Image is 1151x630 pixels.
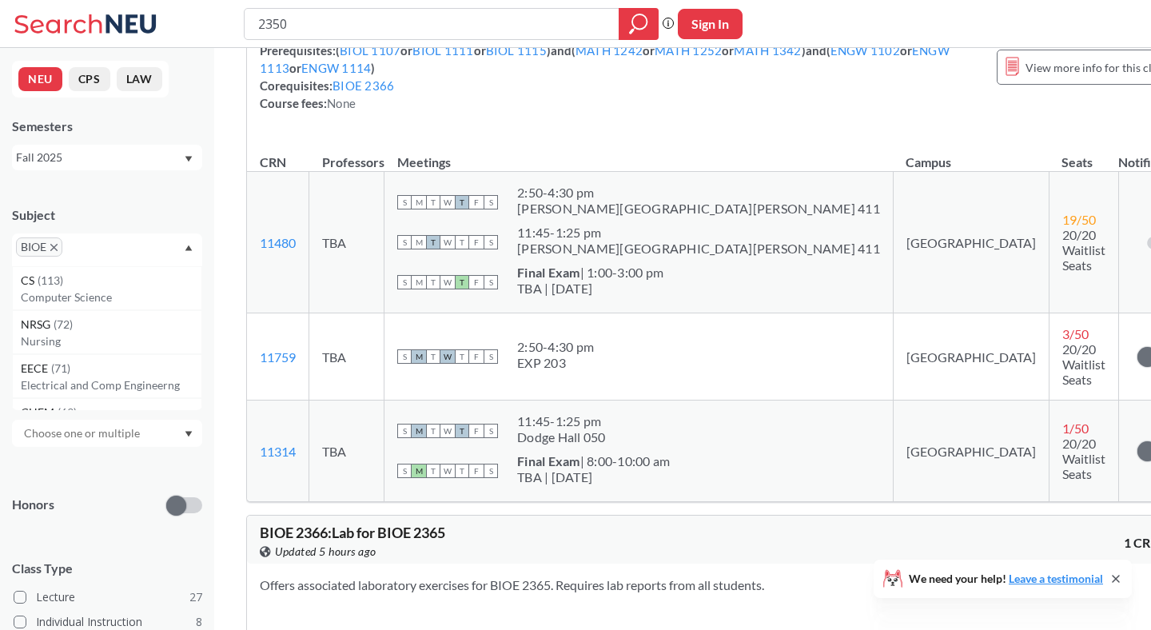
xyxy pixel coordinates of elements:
[309,172,384,313] td: TBA
[340,43,400,58] a: BIOL 1107
[517,281,663,297] div: TBA | [DATE]
[484,424,498,438] span: S
[455,195,469,209] span: T
[397,275,412,289] span: S
[12,233,202,266] div: BIOEX to remove pillDropdown arrowCS(113)Computer ScienceNRSG(72)NursingEECE(71)Electrical and Co...
[16,424,150,443] input: Choose one or multiple
[1062,227,1105,273] span: 20/20 Waitlist Seats
[1062,436,1105,481] span: 20/20 Waitlist Seats
[260,349,296,365] a: 11759
[260,444,296,459] a: 11314
[893,313,1049,401] td: [GEOGRAPHIC_DATA]
[12,206,202,224] div: Subject
[412,43,473,58] a: BIOL 1111
[309,138,384,172] th: Professors
[1062,421,1089,436] span: 1 / 50
[50,244,58,251] svg: X to remove pill
[426,195,440,209] span: T
[517,265,663,281] div: | 1:00-3:00 pm
[1009,572,1103,585] a: Leave a testimonial
[333,78,394,93] a: BIOE 2366
[189,588,202,606] span: 27
[260,235,296,250] a: 11480
[412,195,426,209] span: M
[397,195,412,209] span: S
[21,404,58,421] span: CHEM
[117,67,162,91] button: LAW
[1062,341,1105,387] span: 20/20 Waitlist Seats
[260,524,445,541] span: BIOE 2366 : Lab for BIOE 2365
[517,355,594,371] div: EXP 203
[426,424,440,438] span: T
[426,235,440,249] span: T
[655,43,722,58] a: MATH 1252
[412,464,426,478] span: M
[469,464,484,478] span: F
[575,43,643,58] a: MATH 1242
[12,118,202,135] div: Semesters
[893,138,1049,172] th: Campus
[484,275,498,289] span: S
[309,401,384,502] td: TBA
[678,9,743,39] button: Sign In
[469,349,484,364] span: F
[397,424,412,438] span: S
[517,225,880,241] div: 11:45 - 1:25 pm
[384,138,894,172] th: Meetings
[426,275,440,289] span: T
[517,241,880,257] div: [PERSON_NAME][GEOGRAPHIC_DATA][PERSON_NAME] 411
[260,154,286,171] div: CRN
[426,464,440,478] span: T
[412,424,426,438] span: M
[21,272,38,289] span: CS
[397,349,412,364] span: S
[893,401,1049,502] td: [GEOGRAPHIC_DATA]
[54,317,73,331] span: ( 72 )
[21,360,51,377] span: EECE
[440,235,455,249] span: W
[893,172,1049,313] td: [GEOGRAPHIC_DATA]
[517,185,880,201] div: 2:50 - 4:30 pm
[260,24,981,112] div: NUPaths: Prerequisites: ( or or ) and ( or or ) and ( or or ) Corequisites: Course fees:
[16,149,183,166] div: Fall 2025
[455,424,469,438] span: T
[455,275,469,289] span: T
[629,13,648,35] svg: magnifying glass
[469,235,484,249] span: F
[1062,212,1096,227] span: 19 / 50
[397,235,412,249] span: S
[185,245,193,251] svg: Dropdown arrow
[619,8,659,40] div: magnifying glass
[484,464,498,478] span: S
[14,587,202,608] label: Lecture
[426,349,440,364] span: T
[309,313,384,401] td: TBA
[440,424,455,438] span: W
[18,67,62,91] button: NEU
[469,275,484,289] span: F
[484,235,498,249] span: S
[69,67,110,91] button: CPS
[486,43,547,58] a: BIOL 1115
[12,496,54,514] p: Honors
[16,237,62,257] span: BIOEX to remove pill
[327,96,356,110] span: None
[275,543,376,560] span: Updated 5 hours ago
[484,349,498,364] span: S
[12,560,202,577] span: Class Type
[1049,138,1118,172] th: Seats
[397,464,412,478] span: S
[440,464,455,478] span: W
[412,275,426,289] span: M
[412,349,426,364] span: M
[440,195,455,209] span: W
[517,453,580,469] b: Final Exam
[455,349,469,364] span: T
[21,377,201,393] p: Electrical and Comp Engineerng
[517,429,606,445] div: Dodge Hall 050
[517,469,670,485] div: TBA | [DATE]
[469,195,484,209] span: F
[58,405,77,419] span: ( 69 )
[734,43,801,58] a: MATH 1342
[1062,326,1089,341] span: 3 / 50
